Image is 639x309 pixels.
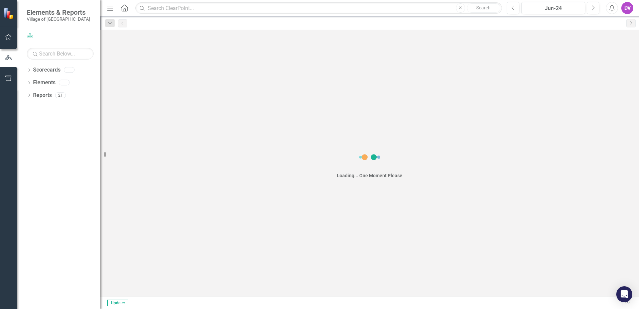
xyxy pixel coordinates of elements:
[621,2,633,14] button: DV
[55,92,66,98] div: 21
[467,3,500,13] button: Search
[27,16,90,22] small: Village of [GEOGRAPHIC_DATA]
[27,48,94,60] input: Search Below...
[33,66,60,74] a: Scorecards
[616,286,632,302] div: Open Intercom Messenger
[27,8,90,16] span: Elements & Reports
[107,300,128,306] span: Updater
[33,92,52,99] a: Reports
[3,7,15,19] img: ClearPoint Strategy
[33,79,55,87] a: Elements
[135,2,502,14] input: Search ClearPoint...
[521,2,585,14] button: Jun-24
[337,172,402,179] div: Loading... One Moment Please
[524,4,583,12] div: Jun-24
[476,5,491,10] span: Search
